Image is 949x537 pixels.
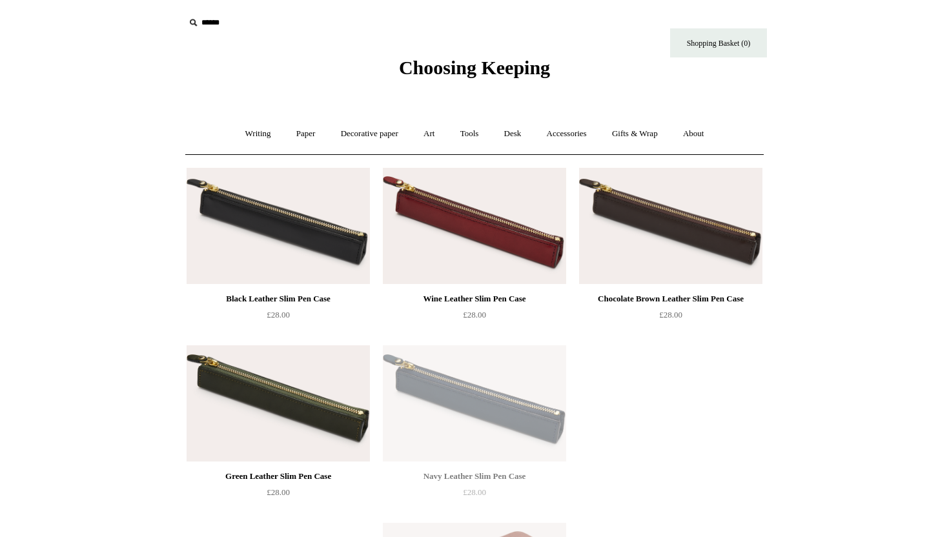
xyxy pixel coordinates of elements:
span: Choosing Keeping [399,57,550,78]
a: Decorative paper [329,117,410,151]
a: Tools [449,117,491,151]
div: Wine Leather Slim Pen Case [386,291,563,307]
a: Writing [234,117,283,151]
a: Wine Leather Slim Pen Case Wine Leather Slim Pen Case [383,168,566,284]
span: £28.00 [659,310,682,319]
a: Black Leather Slim Pen Case £28.00 [187,291,370,344]
span: £28.00 [267,487,290,497]
a: Chocolate Brown Leather Slim Pen Case £28.00 [579,291,762,344]
img: Wine Leather Slim Pen Case [383,168,566,284]
a: Green Leather Slim Pen Case £28.00 [187,469,370,522]
div: Navy Leather Slim Pen Case [386,469,563,484]
div: Green Leather Slim Pen Case [190,469,367,484]
div: Chocolate Brown Leather Slim Pen Case [582,291,759,307]
a: Navy Leather Slim Pen Case Navy Leather Slim Pen Case [383,345,566,461]
span: £28.00 [267,310,290,319]
a: Accessories [535,117,598,151]
img: Chocolate Brown Leather Slim Pen Case [579,168,762,284]
span: £28.00 [463,487,486,497]
a: Navy Leather Slim Pen Case £28.00 [383,469,566,522]
span: £28.00 [463,310,486,319]
img: Navy Leather Slim Pen Case [383,345,566,461]
a: Paper [285,117,327,151]
a: Chocolate Brown Leather Slim Pen Case Chocolate Brown Leather Slim Pen Case [579,168,762,284]
a: Green Leather Slim Pen Case Green Leather Slim Pen Case [187,345,370,461]
a: Choosing Keeping [399,67,550,76]
a: Shopping Basket (0) [670,28,767,57]
a: Black Leather Slim Pen Case Black Leather Slim Pen Case [187,168,370,284]
img: Black Leather Slim Pen Case [187,168,370,284]
img: Green Leather Slim Pen Case [187,345,370,461]
a: Art [412,117,446,151]
a: Gifts & Wrap [600,117,669,151]
div: Black Leather Slim Pen Case [190,291,367,307]
a: Wine Leather Slim Pen Case £28.00 [383,291,566,344]
a: About [671,117,716,151]
a: Desk [493,117,533,151]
